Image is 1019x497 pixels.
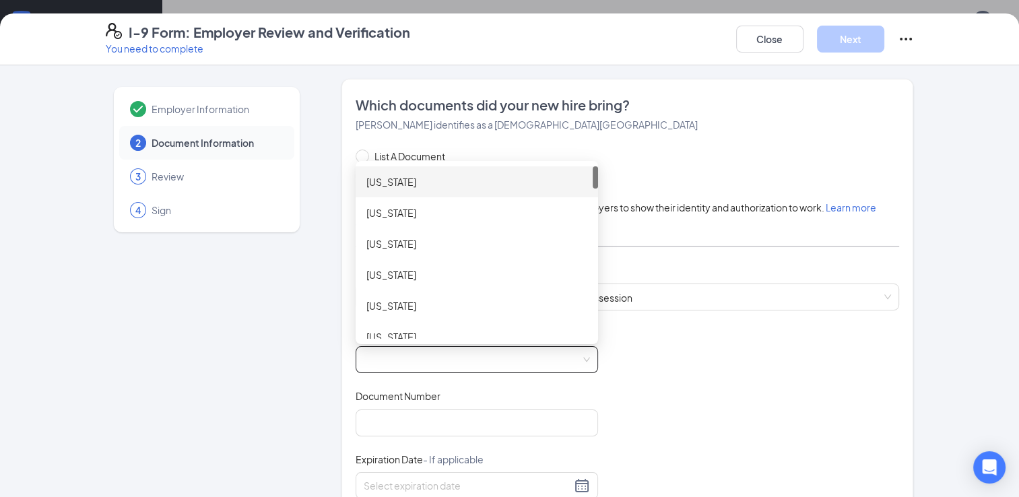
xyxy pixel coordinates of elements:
div: [US_STATE] [366,298,587,313]
span: Expiration Date [356,453,484,466]
span: List A Document [369,149,451,164]
input: Select expiration date [364,478,571,493]
div: [US_STATE] [366,267,587,282]
div: [US_STATE] [366,329,587,344]
div: Alabama [356,166,598,197]
h4: I-9 Form: Employer Review and Verification [129,23,410,42]
div: Alaska [356,197,598,228]
div: Arkansas [356,290,598,321]
span: 4 [135,203,141,217]
div: American Samoa [356,228,598,259]
span: Which documents did your new hire bring? [356,96,900,114]
span: Employer Information [152,102,281,116]
button: Next [817,26,884,53]
div: Arizona [356,259,598,290]
button: Close [736,26,803,53]
div: Open Intercom Messenger [973,451,1006,484]
svg: Ellipses [898,31,914,47]
span: Driver’s License issued by U.S State or outlying US possession [364,284,892,310]
span: Document Number [356,389,440,403]
span: - If applicable [423,453,484,465]
span: 2 [135,136,141,150]
span: 3 [135,170,141,183]
div: [US_STATE] [366,205,587,220]
div: California [356,321,598,352]
p: You need to complete [106,42,410,55]
div: [US_STATE] [366,174,587,189]
svg: Checkmark [130,101,146,117]
span: Review [152,170,281,183]
span: Sign [152,203,281,217]
span: Employees must provide documentation to their employers to show their identity and authorization ... [356,201,876,228]
span: Document Information [152,136,281,150]
span: [PERSON_NAME] identifies as a [DEMOGRAPHIC_DATA][GEOGRAPHIC_DATA] [356,119,698,131]
div: [US_STATE] [366,236,587,251]
svg: FormI9EVerifyIcon [106,23,122,39]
